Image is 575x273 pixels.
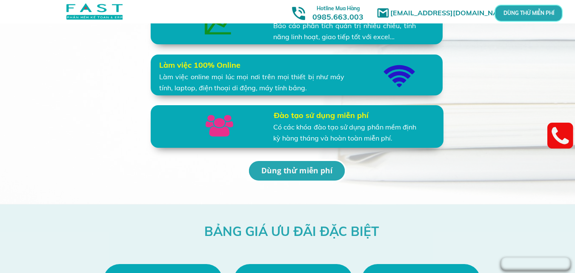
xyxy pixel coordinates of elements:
p: Dùng thử miễn phí [249,161,345,181]
h3: Làm việc 100% Online [159,59,243,72]
h3: 0985.663.003 [303,3,373,21]
span: Hotline Mua Hàng [317,5,360,11]
div: Có các khóa đào tạo sử dụng phần mềm định kỳ hàng tháng và hoàn toàn miễn phí. [273,122,416,144]
div: Báo cáo phân tích quản trị nhiều chiều, tính năng linh hoạt, giao tiếp tốt với excel… [273,20,416,42]
h3: Đào tạo sử dụng miễn phí [274,109,372,122]
h3: BẢNG GIÁ ƯU ĐÃI ĐẶC BIỆT [153,221,430,241]
h1: [EMAIL_ADDRESS][DOMAIN_NAME] [390,8,516,19]
p: DÙNG THỬ MIỄN PHÍ [508,9,549,18]
div: Làm việc online mọi lúc mọi nơi trên mọi thiết bị như máy tính, laptop, điện thoại di động, máy t... [159,72,344,93]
